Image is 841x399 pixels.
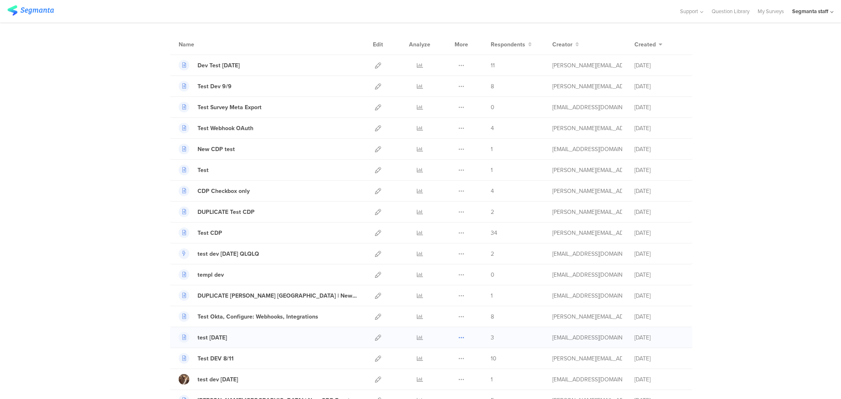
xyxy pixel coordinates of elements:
div: raymund@segmanta.com [552,82,622,91]
div: Edit [369,34,387,55]
div: riel@segmanta.com [552,187,622,195]
span: 11 [491,61,495,70]
div: More [453,34,470,55]
a: New CDP test [179,144,235,154]
a: Test DEV 8/11 [179,353,234,364]
div: riel@segmanta.com [552,61,622,70]
div: test dev mon 11 aug [198,375,238,384]
a: Test CDP [179,227,222,238]
span: 10 [491,354,496,363]
div: [DATE] [634,145,684,154]
div: [DATE] [634,208,684,216]
div: Name [179,40,228,49]
div: raymund@segmanta.com [552,312,622,321]
div: Test Webhook OAuth [198,124,253,133]
div: DUPLICATE Nevin NC | New CDP Events [198,291,357,300]
div: Dev Test 9.9.25 [198,61,240,70]
a: Test Survey Meta Export [179,102,262,112]
div: [DATE] [634,271,684,279]
div: Test Dev 9/9 [198,82,232,91]
div: eliran@segmanta.com [552,250,622,258]
div: [DATE] [634,103,684,112]
span: 1 [491,145,493,154]
img: segmanta logo [7,5,54,16]
div: riel@segmanta.com [552,124,622,133]
a: Test Dev 9/9 [179,81,232,92]
span: Respondents [491,40,525,49]
a: Test Webhook OAuth [179,123,253,133]
div: templ dev [198,271,224,279]
span: 8 [491,312,494,321]
div: eliran@segmanta.com [552,375,622,384]
span: 2 [491,208,494,216]
div: [DATE] [634,375,684,384]
span: Support [680,7,698,15]
span: 8 [491,82,494,91]
div: Test DEV 8/11 [198,354,234,363]
div: Test [198,166,209,174]
div: svyatoslav@segmanta.com [552,103,622,112]
div: Test CDP [198,229,222,237]
span: 34 [491,229,497,237]
div: channelle@segmanta.com [552,333,622,342]
span: 1 [491,291,493,300]
div: eliran@segmanta.com [552,271,622,279]
div: [DATE] [634,124,684,133]
button: Respondents [491,40,532,49]
span: 2 [491,250,494,258]
div: riel@segmanta.com [552,229,622,237]
div: [DATE] [634,291,684,300]
a: Dev Test [DATE] [179,60,240,71]
div: [DATE] [634,166,684,174]
div: svyatoslav@segmanta.com [552,291,622,300]
div: raymund@segmanta.com [552,166,622,174]
span: 0 [491,103,494,112]
div: [DATE] [634,250,684,258]
a: test [DATE] [179,332,227,343]
div: DUPLICATE Test CDP [198,208,255,216]
span: Creator [552,40,572,49]
button: Creator [552,40,579,49]
a: CDP Checkbox only [179,186,250,196]
a: test dev [DATE] QLQLQ [179,248,259,259]
div: Test Okta, Configure: Webhooks, Integrations [198,312,318,321]
div: CDP Checkbox only [198,187,250,195]
div: Segmanta staff [792,7,828,15]
div: [DATE] [634,229,684,237]
div: test dev aug 11 QLQLQ [198,250,259,258]
span: 1 [491,375,493,384]
div: [DATE] [634,187,684,195]
div: riel@segmanta.com [552,208,622,216]
a: Test Okta, Configure: Webhooks, Integrations [179,311,318,322]
a: templ dev [179,269,224,280]
div: [DATE] [634,354,684,363]
button: Created [634,40,662,49]
div: New CDP test [198,145,235,154]
a: DUPLICATE [PERSON_NAME] [GEOGRAPHIC_DATA] | New CDP Events [179,290,357,301]
a: DUPLICATE Test CDP [179,206,255,217]
a: Test [179,165,209,175]
div: Analyze [407,34,432,55]
div: raymund@segmanta.com [552,354,622,363]
div: test 8.11.25 [198,333,227,342]
span: Created [634,40,656,49]
span: 1 [491,166,493,174]
span: 4 [491,187,494,195]
span: 4 [491,124,494,133]
div: [DATE] [634,61,684,70]
a: test dev [DATE] [179,374,238,385]
div: [DATE] [634,312,684,321]
span: 3 [491,333,494,342]
span: 0 [491,271,494,279]
div: Test Survey Meta Export [198,103,262,112]
div: [DATE] [634,333,684,342]
div: svyatoslav@segmanta.com [552,145,622,154]
div: [DATE] [634,82,684,91]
